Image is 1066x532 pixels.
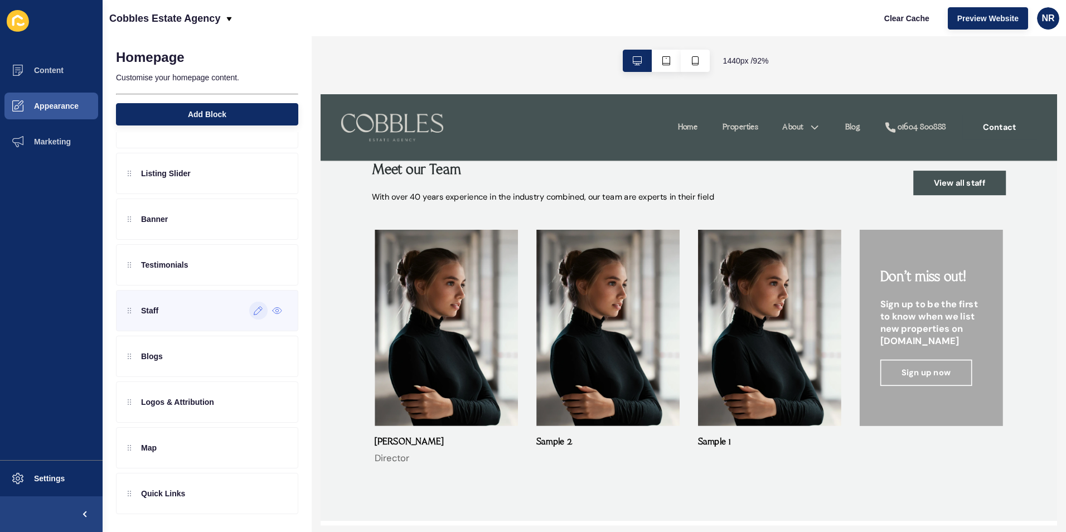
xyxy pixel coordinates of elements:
[610,191,704,209] p: Don’t miss out!
[948,7,1028,30] button: Preview Website
[59,390,134,403] p: Director
[875,7,939,30] button: Clear Cache
[957,13,1019,24] span: Preview Website
[22,8,134,64] img: Company logo
[141,214,168,225] p: Banner
[1041,13,1054,24] span: NR
[614,30,682,43] a: 01604 800888
[411,147,568,361] img: Staff image
[116,50,185,65] h1: Homepage
[109,4,220,32] p: Cobbles Estate Agency
[438,30,477,43] a: Properties
[141,488,185,499] p: Quick Links
[116,103,298,125] button: Add Block
[141,305,158,316] p: Staff
[629,30,682,43] div: 01604 800888
[646,83,747,110] a: View all staff
[141,168,191,179] p: Listing Slider
[610,222,721,275] p: Sign up to be the first to know when we list new properties on [DOMAIN_NAME]
[141,442,157,453] p: Map
[723,55,769,66] span: 1440 px / 92 %
[59,373,134,386] a: [PERSON_NAME]
[141,351,163,362] p: Blogs
[116,65,298,90] p: Customise your homepage content.
[389,30,411,43] a: Home
[188,109,226,120] span: Add Block
[503,30,526,43] a: About
[610,289,710,318] a: Sign up now
[56,105,517,119] p: With over 40 years experience in the industry combined, our team are experts in their field
[235,147,391,361] img: Staff image
[141,259,188,270] p: Testimonials
[700,23,781,50] a: Contact
[411,373,447,386] a: Sample 1
[141,396,214,408] p: Logos & Attribution
[56,74,517,91] h2: Meet our Team
[59,147,215,361] img: Staff image
[572,30,588,43] a: Blog
[884,13,929,24] span: Clear Cache
[235,373,274,386] a: Sample 2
